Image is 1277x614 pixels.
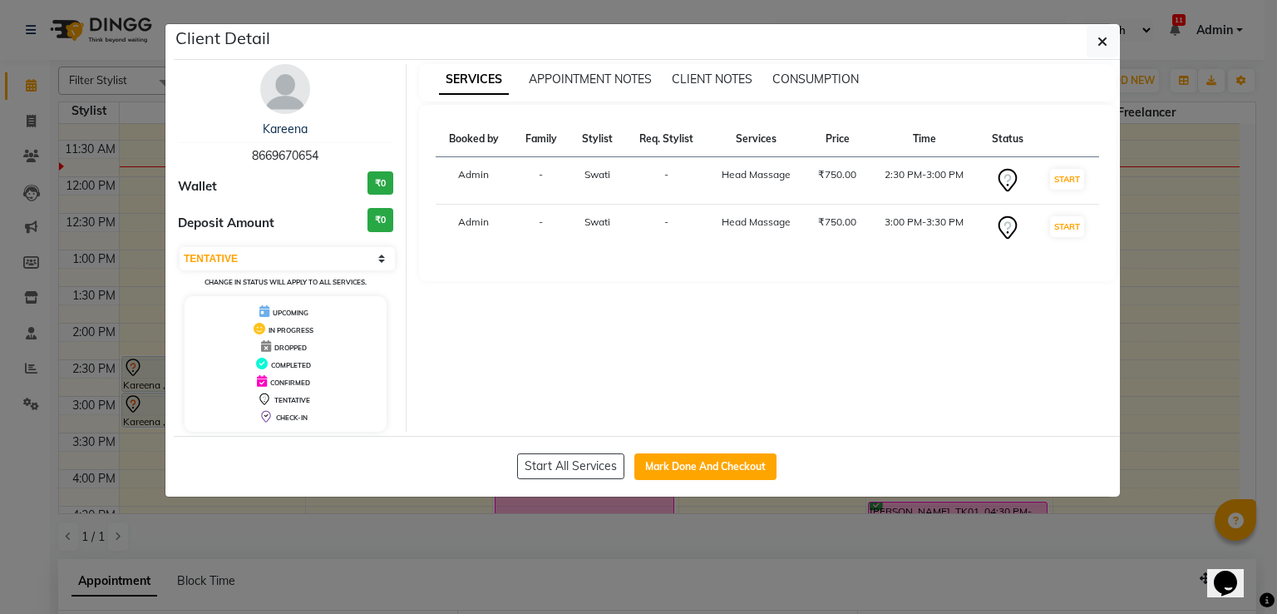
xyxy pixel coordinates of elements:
[436,121,513,157] th: Booked by
[263,121,308,136] a: Kareena
[634,453,777,480] button: Mark Done And Checkout
[367,208,393,232] h3: ₹0
[625,121,707,157] th: Req. Stylist
[529,72,652,87] span: APPOINTMENT NOTES
[569,121,625,157] th: Stylist
[517,453,624,479] button: Start All Services
[276,413,308,422] span: CHECK-IN
[717,167,795,182] div: Head Massage
[260,64,310,114] img: avatar
[178,177,217,196] span: Wallet
[584,215,610,228] span: Swati
[436,205,513,252] td: Admin
[707,121,805,157] th: Services
[178,214,274,233] span: Deposit Amount
[270,379,310,387] span: CONFIRMED
[367,171,393,196] h3: ₹0
[439,65,509,95] span: SERVICES
[870,157,979,205] td: 2:30 PM-3:00 PM
[512,205,569,252] td: -
[273,309,308,317] span: UPCOMING
[274,344,307,352] span: DROPPED
[1050,216,1084,237] button: START
[816,167,860,182] div: ₹750.00
[816,215,860,230] div: ₹750.00
[870,121,979,157] th: Time
[269,326,313,334] span: IN PROGRESS
[979,121,1035,157] th: Status
[625,205,707,252] td: -
[870,205,979,252] td: 3:00 PM-3:30 PM
[1207,547,1260,597] iframe: chat widget
[625,157,707,205] td: -
[1050,169,1084,190] button: START
[512,157,569,205] td: -
[274,396,310,404] span: TENTATIVE
[175,26,270,51] h5: Client Detail
[436,157,513,205] td: Admin
[512,121,569,157] th: Family
[252,148,318,163] span: 8669670654
[772,72,859,87] span: CONSUMPTION
[672,72,752,87] span: CLIENT NOTES
[584,168,610,181] span: Swati
[271,361,311,369] span: COMPLETED
[717,215,795,230] div: Head Massage
[806,121,870,157] th: Price
[205,278,367,286] small: Change in status will apply to all services.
